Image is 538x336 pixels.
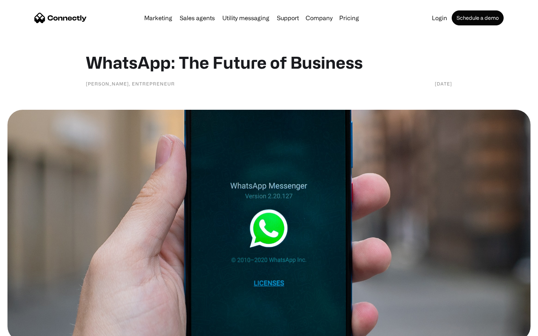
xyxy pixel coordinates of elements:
div: [PERSON_NAME], Entrepreneur [86,80,175,87]
a: Support [274,15,302,21]
aside: Language selected: English [7,323,45,333]
div: [DATE] [435,80,452,87]
ul: Language list [15,323,45,333]
a: Schedule a demo [452,10,504,25]
a: Utility messaging [219,15,272,21]
a: Marketing [141,15,175,21]
div: Company [306,13,333,23]
h1: WhatsApp: The Future of Business [86,52,452,72]
a: Login [429,15,450,21]
a: Pricing [336,15,362,21]
a: Sales agents [177,15,218,21]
